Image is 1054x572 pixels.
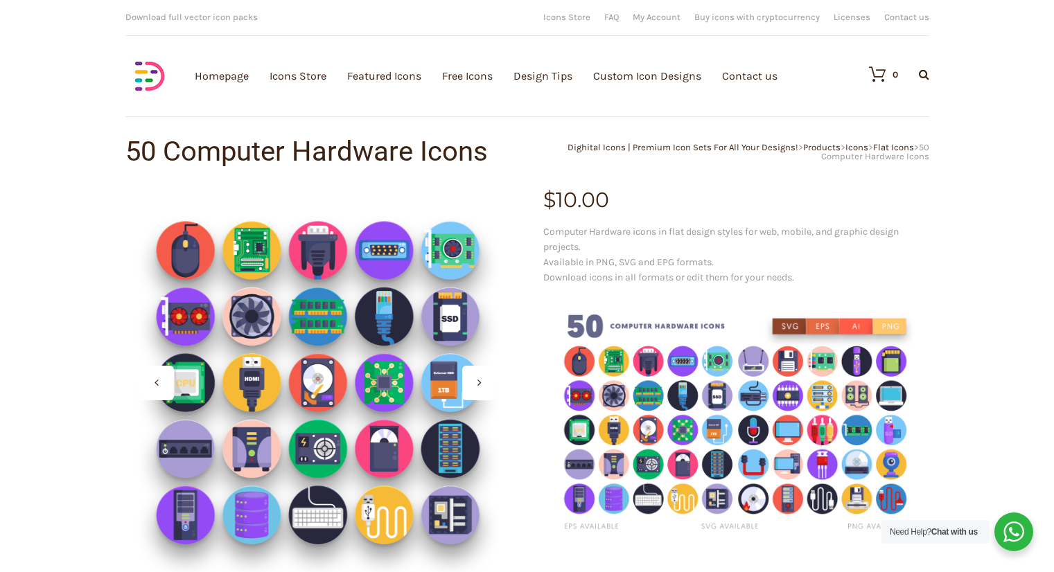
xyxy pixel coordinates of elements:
a: My Account [633,12,680,21]
a: Licenses [834,12,870,21]
a: FAQ [604,12,619,21]
strong: Chat with us [931,527,978,537]
bdi: 10.00 [543,187,609,213]
h1: 50 Computer Hardware Icons [125,138,527,166]
a: 0 [855,66,898,82]
div: 0 [893,70,898,79]
a: Dighital Icons | Premium Icon Sets For All Your Designs! [568,142,798,152]
span: $ [543,187,556,213]
p: Computer Hardware icons in flat design styles for web, mobile, and graphic design projects. Avail... [543,224,929,285]
a: Products [803,142,841,152]
span: Need Help? [890,527,978,537]
span: 50 Computer Hardware Icons [821,142,929,161]
a: Icons Store [543,12,590,21]
a: Buy icons with cryptocurrency [694,12,820,21]
img: Computer Hardware icons png/svg/eps [543,295,929,552]
a: Icons [845,142,868,152]
a: Flat Icons [873,142,914,152]
div: > > > > [527,143,929,161]
a: Contact us [884,12,929,21]
span: Download full vector icon packs [125,12,258,22]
